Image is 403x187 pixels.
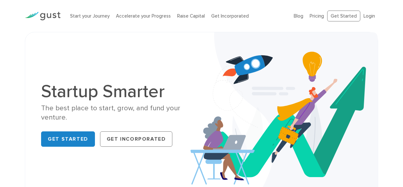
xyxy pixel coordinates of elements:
[327,11,360,22] a: Get Started
[177,13,205,19] a: Raise Capital
[41,131,95,147] a: Get Started
[25,12,61,20] img: Gust Logo
[41,104,197,122] div: The best place to start, grow, and fund your venture.
[294,13,303,19] a: Blog
[70,13,110,19] a: Start your Journey
[310,13,324,19] a: Pricing
[211,13,249,19] a: Get Incorporated
[100,131,173,147] a: Get Incorporated
[116,13,171,19] a: Accelerate your Progress
[41,82,197,100] h1: Startup Smarter
[363,13,375,19] a: Login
